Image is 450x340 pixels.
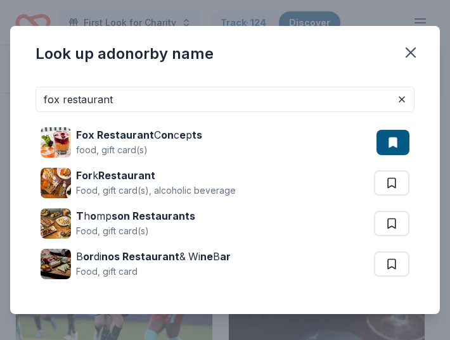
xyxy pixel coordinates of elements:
[179,129,186,141] strong: e
[192,129,202,141] strong: ts
[101,250,179,263] strong: nos Restaurant
[41,208,71,239] img: Image for Thompson Restaurants
[76,249,231,264] div: B di & Wi B
[98,169,155,182] strong: Restaurant
[41,127,71,158] img: Image for Fox Restaurant Concepts
[76,168,236,183] div: k
[76,224,195,239] div: Food, gift card(s)
[90,210,96,222] strong: o
[200,250,213,263] strong: ne
[76,127,202,142] div: C c p
[41,168,71,198] img: Image for Fork Restaurant
[35,87,415,112] input: Search
[220,250,231,263] strong: ar
[35,44,214,64] div: Look up a donor by name
[76,264,231,279] div: Food, gift card
[76,142,202,158] div: food, gift card(s)
[76,183,236,198] div: Food, gift card(s), alcoholic beverage
[76,210,84,222] strong: T
[41,249,71,279] img: Image for Bordinos Restaurant & Wine Bar
[112,210,195,222] strong: son Restaurants
[161,129,174,141] strong: on
[76,129,154,141] strong: Fox Restaurant
[83,250,94,263] strong: or
[76,169,93,182] strong: For
[76,208,195,224] div: h mp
